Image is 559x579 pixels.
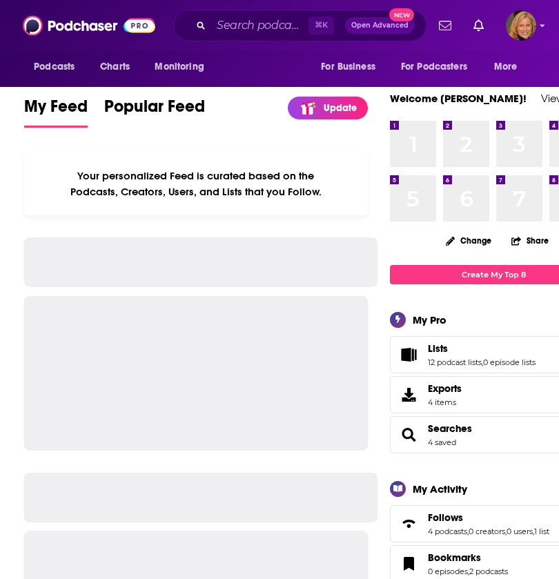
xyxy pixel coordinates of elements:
[484,54,535,80] button: open menu
[428,382,462,395] span: Exports
[104,96,205,128] a: Popular Feed
[345,17,415,34] button: Open AdvancedNew
[511,227,549,254] button: Share
[494,57,518,77] span: More
[428,551,508,564] a: Bookmarks
[413,313,447,326] div: My Pro
[392,54,487,80] button: open menu
[468,14,489,37] a: Show notifications dropdown
[321,57,375,77] span: For Business
[506,10,536,41] button: Show profile menu
[24,153,368,215] div: Your personalized Feed is curated based on the Podcasts, Creators, Users, and Lists that you Follow.
[428,342,448,355] span: Lists
[324,102,357,114] p: Update
[395,425,422,444] a: Searches
[104,96,205,125] span: Popular Feed
[145,54,222,80] button: open menu
[395,554,422,573] a: Bookmarks
[155,57,204,77] span: Monitoring
[311,54,393,80] button: open menu
[467,527,469,536] span: ,
[469,567,508,576] a: 2 podcasts
[428,567,468,576] a: 0 episodes
[401,57,467,77] span: For Podcasters
[413,482,467,495] div: My Activity
[428,527,467,536] a: 4 podcasts
[507,527,533,536] a: 0 users
[395,514,422,533] a: Follows
[428,342,536,355] a: Lists
[390,92,527,105] a: Welcome [PERSON_NAME]!
[428,357,482,367] a: 12 podcast lists
[24,54,92,80] button: open menu
[100,57,130,77] span: Charts
[505,527,507,536] span: ,
[506,10,536,41] span: Logged in as LauraHVM
[428,551,481,564] span: Bookmarks
[173,10,426,41] div: Search podcasts, credits, & more...
[34,57,75,77] span: Podcasts
[428,438,456,447] a: 4 saved
[91,54,138,80] a: Charts
[428,511,549,524] a: Follows
[483,357,536,367] a: 0 episode lists
[534,527,549,536] a: 1 list
[389,8,414,21] span: New
[395,385,422,404] span: Exports
[533,527,534,536] span: ,
[23,12,155,39] img: Podchaser - Follow, Share and Rate Podcasts
[433,14,457,37] a: Show notifications dropdown
[468,567,469,576] span: ,
[469,527,505,536] a: 0 creators
[438,232,500,249] button: Change
[428,511,463,524] span: Follows
[506,10,536,41] img: User Profile
[288,97,368,119] a: Update
[428,398,462,407] span: 4 items
[395,345,422,364] a: Lists
[24,96,88,128] a: My Feed
[211,14,308,37] input: Search podcasts, credits, & more...
[428,422,472,435] a: Searches
[24,96,88,125] span: My Feed
[308,17,334,35] span: ⌘ K
[482,357,483,367] span: ,
[351,22,409,29] span: Open Advanced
